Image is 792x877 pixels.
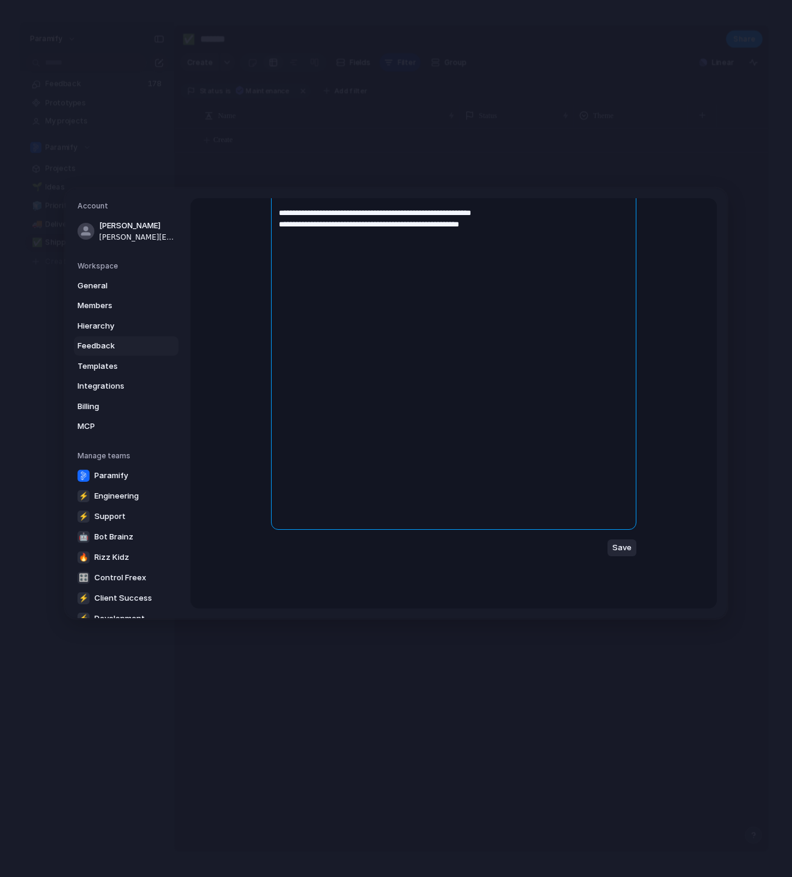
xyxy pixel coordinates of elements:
[78,420,154,432] span: MCP
[78,490,90,502] div: ⚡
[78,592,90,604] div: ⚡
[78,401,154,413] span: Billing
[74,417,178,436] a: MCP
[78,380,154,392] span: Integrations
[78,551,90,563] div: 🔥
[94,470,128,482] span: Paramify
[94,531,133,543] span: Bot Brainz
[74,507,178,526] a: ⚡Support
[74,397,178,416] a: Billing
[78,360,154,372] span: Templates
[78,613,90,625] div: ⚡
[74,357,178,376] a: Templates
[94,490,139,502] span: Engineering
[94,511,126,523] span: Support
[94,613,145,625] span: Development
[78,201,178,211] h5: Account
[94,551,129,563] span: Rizz Kidz
[74,527,178,547] a: 🤖Bot Brainz
[74,276,178,296] a: General
[78,261,178,272] h5: Workspace
[74,296,178,315] a: Members
[78,572,90,584] div: 🎛
[74,377,178,396] a: Integrations
[78,320,154,332] span: Hierarchy
[74,568,178,587] a: 🎛Control Freex
[74,589,178,608] a: ⚡Client Success
[78,531,90,543] div: 🤖
[78,511,90,523] div: ⚡
[94,592,152,604] span: Client Success
[78,451,178,461] h5: Manage teams
[74,609,178,628] a: ⚡Development
[99,232,176,243] span: [PERSON_NAME][EMAIL_ADDRESS][DOMAIN_NAME]
[78,280,154,292] span: General
[74,466,178,485] a: Paramify
[612,542,632,554] span: Save
[74,216,178,246] a: [PERSON_NAME][PERSON_NAME][EMAIL_ADDRESS][DOMAIN_NAME]
[78,340,154,352] span: Feedback
[74,317,178,336] a: Hierarchy
[74,548,178,567] a: 🔥Rizz Kidz
[99,220,176,232] span: [PERSON_NAME]
[78,300,154,312] span: Members
[608,539,636,556] button: Save
[74,336,178,356] a: Feedback
[74,487,178,506] a: ⚡Engineering
[94,572,146,584] span: Control Freex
